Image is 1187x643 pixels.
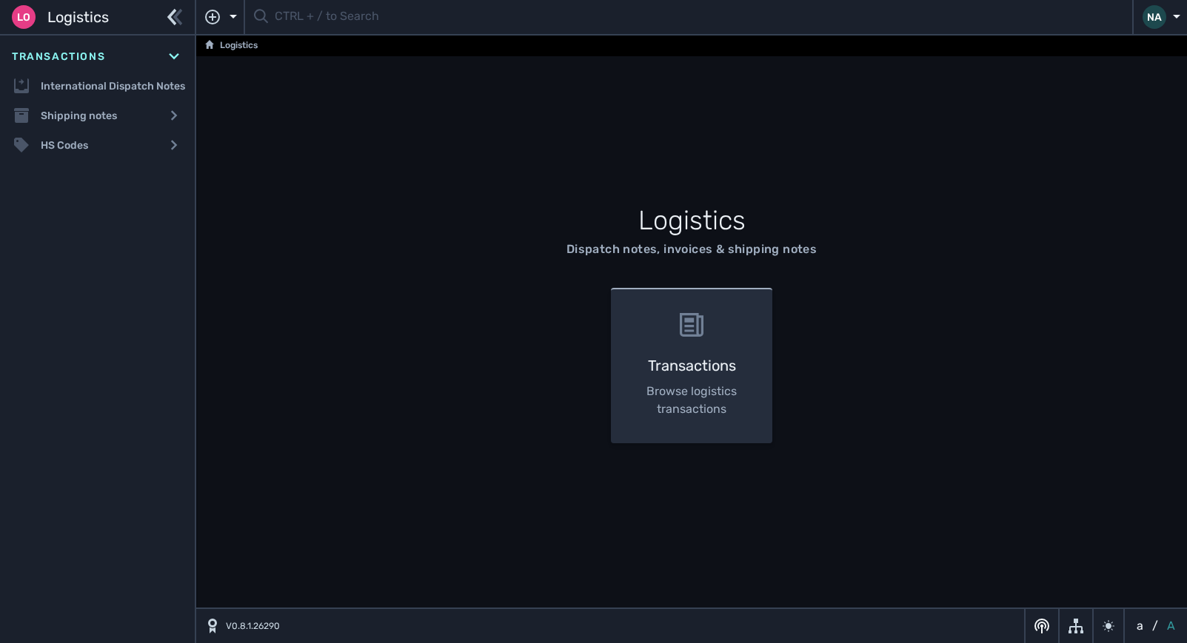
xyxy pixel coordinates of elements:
span: Transactions [12,49,105,64]
button: A [1164,617,1178,635]
div: Dispatch notes, invoices & shipping notes [566,240,817,258]
a: Logistics [205,37,258,55]
p: Browse logistics transactions [635,383,749,418]
input: CTRL + / to Search [275,3,1123,32]
div: Lo [12,5,36,29]
span: Logistics [47,6,109,28]
button: a [1134,617,1146,635]
h1: Logistics [332,201,1051,240]
h3: Transactions [635,354,749,377]
div: NA [1143,5,1166,29]
span: V0.8.1.26290 [226,619,280,633]
a: Transactions Browse logistics transactions [602,288,782,443]
span: / [1152,617,1158,635]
